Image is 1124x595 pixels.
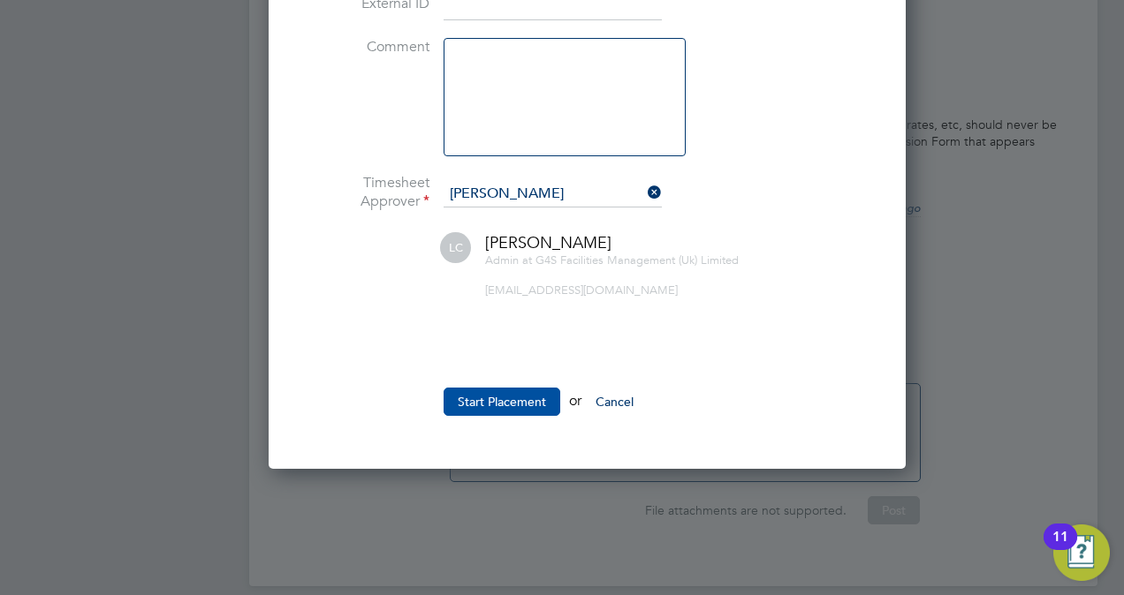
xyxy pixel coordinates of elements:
[444,181,662,207] input: Search for...
[297,388,827,433] li: or
[535,252,739,267] span: G4S Facilities Management (Uk) Limited
[1052,537,1068,560] div: 11
[444,388,560,416] button: Start Placement
[297,174,429,211] label: Timesheet Approver
[440,232,471,263] span: LC
[485,282,678,297] span: [EMAIL_ADDRESS][DOMAIN_NAME]
[1053,524,1110,581] button: Open Resource Center, 11 new notifications
[581,388,648,416] button: Cancel
[485,232,611,252] span: [PERSON_NAME]
[297,38,429,56] label: Comment
[485,252,532,267] span: Admin at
